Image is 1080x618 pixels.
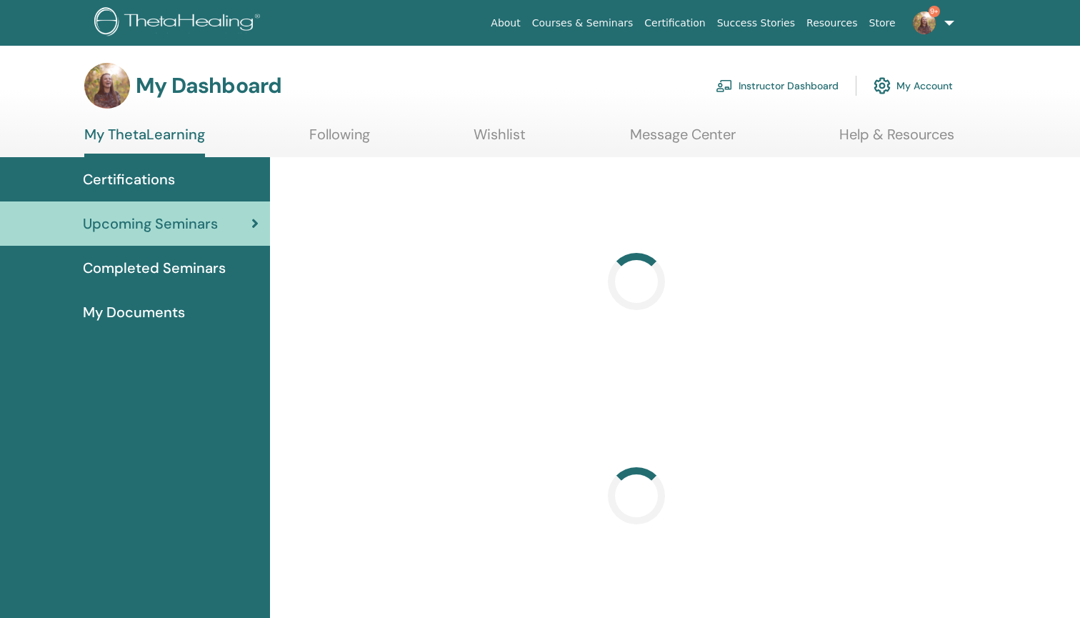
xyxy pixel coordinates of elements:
a: Wishlist [474,126,526,154]
a: My Account [874,70,953,101]
a: Success Stories [711,10,801,36]
img: chalkboard-teacher.svg [716,79,733,92]
a: Instructor Dashboard [716,70,839,101]
a: Courses & Seminars [526,10,639,36]
img: logo.png [94,7,265,39]
a: Resources [801,10,864,36]
span: Certifications [83,169,175,190]
a: My ThetaLearning [84,126,205,157]
a: Message Center [630,126,736,154]
img: default.jpg [84,63,130,109]
img: default.jpg [913,11,936,34]
span: 9+ [929,6,940,17]
a: Certification [639,10,711,36]
span: Completed Seminars [83,257,226,279]
span: My Documents [83,301,185,323]
a: Help & Resources [839,126,954,154]
a: Following [309,126,370,154]
h3: My Dashboard [136,73,281,99]
span: Upcoming Seminars [83,213,218,234]
a: Store [864,10,901,36]
img: cog.svg [874,74,891,98]
a: About [485,10,526,36]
